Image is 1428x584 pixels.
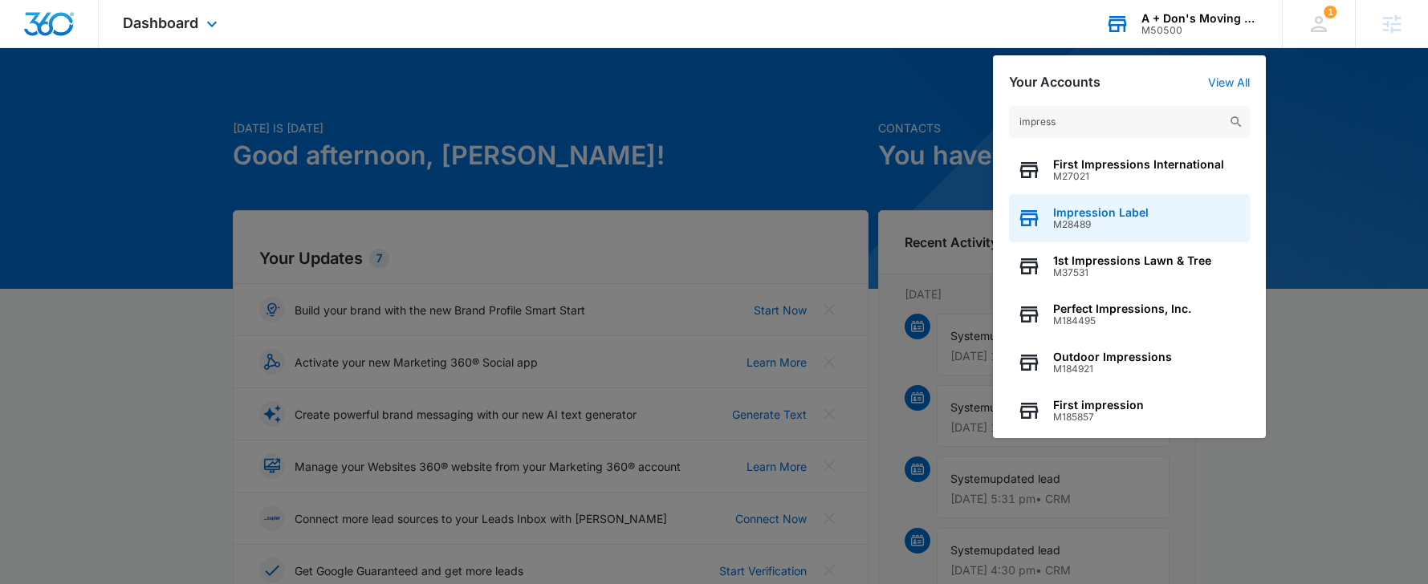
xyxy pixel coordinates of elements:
button: 1st Impressions Lawn & TreeM37531 [1009,242,1250,290]
button: Perfect Impressions, Inc.M184495 [1009,290,1250,339]
button: Impression LabelM28489 [1009,194,1250,242]
input: Search Accounts [1009,106,1250,138]
span: M184495 [1053,315,1191,326]
span: Outdoor Impressions [1053,351,1172,363]
span: M37531 [1053,267,1211,278]
div: account name [1141,12,1259,25]
span: Dashboard [123,14,198,31]
span: M28489 [1053,219,1149,230]
span: Perfect Impressions, Inc. [1053,302,1191,315]
span: 1 [1324,6,1336,18]
span: M27021 [1053,171,1224,182]
button: Outdoor ImpressionsM184921 [1009,339,1250,387]
span: 1st Impressions Lawn & Tree [1053,254,1211,267]
button: First Impressions InternationalM27021 [1009,146,1250,194]
span: First impression [1053,399,1144,412]
span: Impression Label [1053,206,1149,219]
button: First impressionM185857 [1009,387,1250,435]
div: account id [1141,25,1259,36]
h2: Your Accounts [1009,75,1100,90]
div: notifications count [1324,6,1336,18]
span: First Impressions International [1053,158,1224,171]
span: M185857 [1053,412,1144,423]
span: M184921 [1053,363,1172,375]
a: View All [1208,75,1250,89]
